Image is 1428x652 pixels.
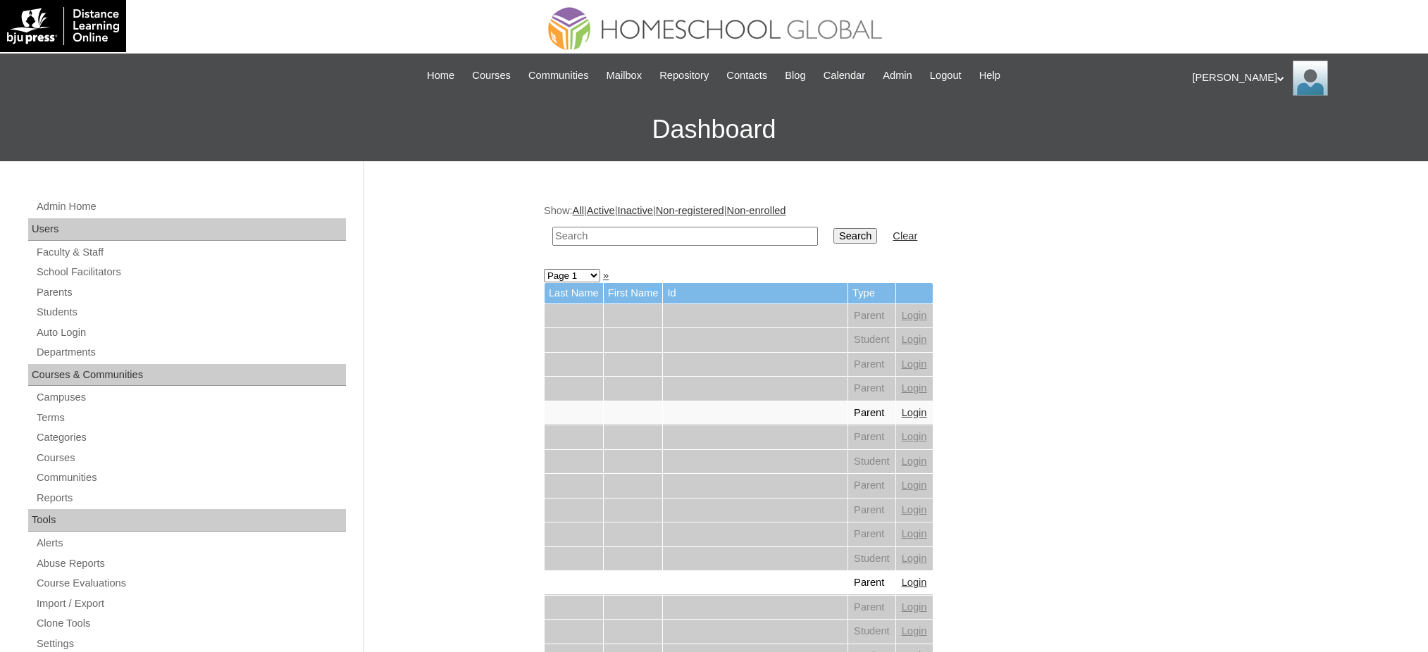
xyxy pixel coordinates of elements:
a: Home [420,68,461,84]
a: Login [902,601,927,613]
a: Logout [923,68,969,84]
span: Admin [883,68,912,84]
td: Student [848,450,895,474]
a: Import / Export [35,595,346,613]
td: Last Name [545,283,603,303]
span: Calendar [824,68,865,84]
div: Show: | | | | [544,203,1241,253]
a: Login [902,431,927,442]
a: Clone Tools [35,615,346,632]
div: [PERSON_NAME] [1193,61,1415,96]
td: Parent [848,571,895,595]
a: » [603,270,609,281]
a: Students [35,303,346,321]
a: Login [902,553,927,564]
a: Inactive [617,205,653,216]
span: Communities [528,68,589,84]
td: Parent [848,596,895,620]
a: Faculty & Staff [35,244,346,261]
span: Logout [930,68,962,84]
a: Login [902,382,927,394]
td: Student [848,547,895,571]
a: Reports [35,489,346,507]
td: Parent [848,304,895,328]
a: Alerts [35,534,346,552]
td: Parent [848,499,895,522]
td: Parent [848,401,895,425]
a: Terms [35,409,346,427]
a: Communities [521,68,596,84]
span: Courses [472,68,511,84]
h3: Dashboard [7,98,1421,161]
a: Courses [465,68,518,84]
input: Search [833,228,877,244]
input: Search [552,227,818,246]
div: Courses & Communities [28,364,346,387]
a: Courses [35,449,346,467]
a: Categories [35,429,346,446]
a: All [573,205,584,216]
a: Help [972,68,1007,84]
a: Abuse Reports [35,555,346,572]
span: Help [979,68,1000,84]
td: First Name [604,283,663,303]
a: Login [902,358,927,370]
span: Mailbox [607,68,642,84]
td: Student [848,328,895,352]
a: Admin [876,68,919,84]
a: Communities [35,469,346,487]
a: Calendar [817,68,872,84]
a: School Facilitators [35,263,346,281]
a: Campuses [35,389,346,406]
a: Login [902,407,927,418]
img: Ariane Ebuen [1293,61,1328,96]
td: Student [848,620,895,644]
td: Parent [848,353,895,377]
a: Login [902,456,927,467]
a: Login [902,577,927,588]
a: Login [902,310,927,321]
a: Login [902,528,927,539]
a: Repository [652,68,716,84]
a: Mailbox [600,68,650,84]
td: Id [663,283,848,303]
a: Login [902,504,927,515]
a: Admin Home [35,198,346,215]
a: Login [902,334,927,345]
td: Parent [848,522,895,546]
a: Auto Login [35,324,346,341]
a: Login [902,625,927,637]
a: Blog [778,68,812,84]
a: Active [587,205,615,216]
a: Non-registered [656,205,724,216]
a: Contacts [719,68,774,84]
td: Parent [848,474,895,498]
span: Home [427,68,454,84]
td: Type [848,283,895,303]
div: Tools [28,509,346,532]
a: Clear [893,230,917,242]
a: Departments [35,344,346,361]
a: Parents [35,284,346,301]
div: Users [28,218,346,241]
a: Non-enrolled [727,205,786,216]
span: Repository [659,68,709,84]
a: Login [902,479,927,491]
span: Contacts [726,68,767,84]
img: logo-white.png [7,7,119,45]
span: Blog [785,68,805,84]
td: Parent [848,377,895,401]
td: Parent [848,425,895,449]
a: Course Evaluations [35,575,346,592]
